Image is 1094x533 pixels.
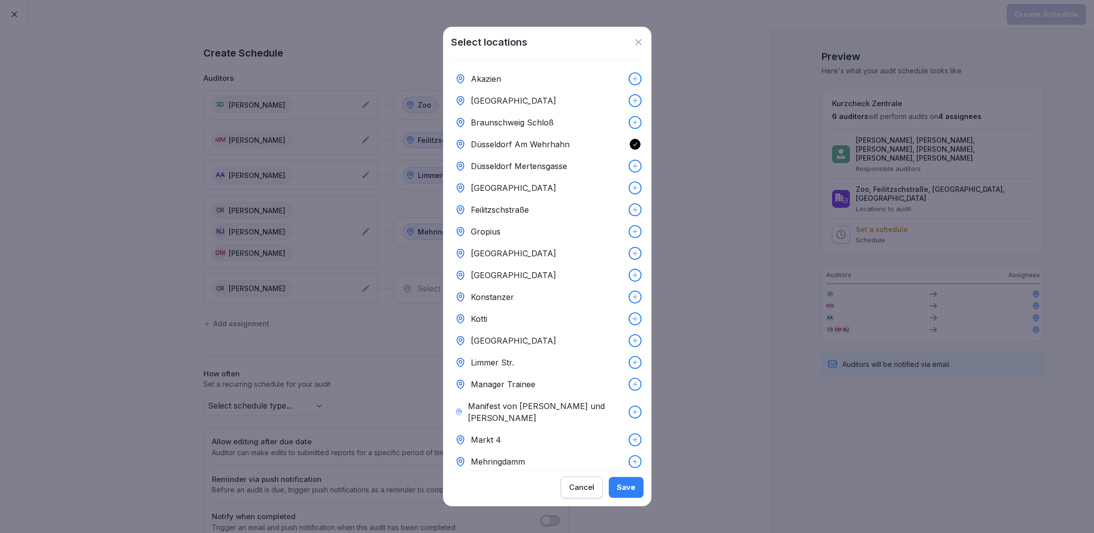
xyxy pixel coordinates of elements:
[609,477,644,498] button: Save
[471,226,501,237] p: Gropius
[471,138,570,150] p: Düsseldorf Am Wehrhahn
[471,73,501,85] p: Akazien
[451,35,527,50] h1: Select locations
[471,117,554,128] p: Braunschweig Schloß
[471,378,535,390] p: Manager Trainee
[471,95,556,107] p: [GEOGRAPHIC_DATA]
[471,204,529,216] p: Feilitzschstraße
[569,482,594,493] div: Cancel
[471,247,556,259] p: [GEOGRAPHIC_DATA]
[617,482,636,493] div: Save
[471,291,514,303] p: Konstanzer
[471,313,487,325] p: Kotti
[471,269,556,281] p: [GEOGRAPHIC_DATA]
[471,356,514,368] p: Limmer Str.
[468,400,624,424] p: Manifest von [PERSON_NAME] und [PERSON_NAME]
[471,434,501,446] p: Markt 4
[471,456,525,468] p: Mehringdamm
[471,160,567,172] p: Düsseldorf Mertensgasse
[471,182,556,194] p: [GEOGRAPHIC_DATA]
[471,335,556,347] p: [GEOGRAPHIC_DATA]
[561,476,603,498] button: Cancel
